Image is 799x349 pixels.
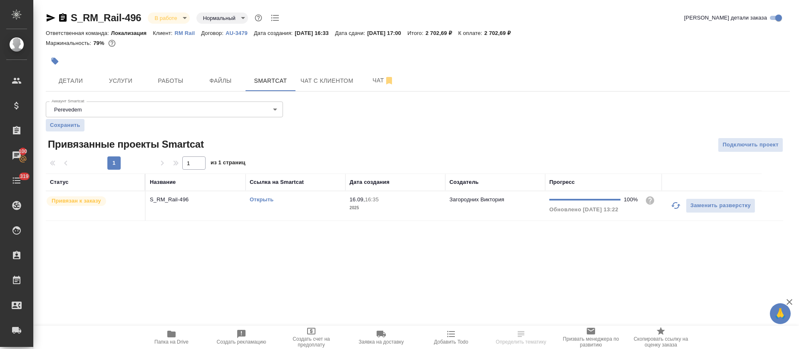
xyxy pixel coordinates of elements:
p: Итого: [407,30,425,36]
span: Чат [363,75,403,86]
p: Привязан к заказу [52,197,101,205]
p: 2 702,69 ₽ [484,30,517,36]
p: [DATE] 17:00 [367,30,407,36]
div: Ссылка на Smartcat [250,178,304,186]
span: 🙏 [773,305,787,322]
button: 🙏 [770,303,791,324]
button: Подключить проект [718,138,783,152]
button: Скопировать ссылку [58,13,68,23]
div: Perevedem [46,101,283,117]
p: 2 702,69 ₽ [425,30,458,36]
span: [PERSON_NAME] детали заказа [684,14,767,22]
button: Доп статусы указывают на важность/срочность заказа [253,12,264,23]
span: Детали [51,76,91,86]
button: Todo [269,12,281,24]
p: RM Rail [175,30,201,36]
button: Нормальный [201,15,238,22]
p: 16.09, [350,196,365,203]
p: Договор: [201,30,226,36]
button: 476.00 RUB; [107,38,117,49]
p: Маржинальность: [46,40,93,46]
span: Smartcat [251,76,290,86]
div: Дата создания [350,178,390,186]
p: 2025 [350,204,441,212]
span: 100 [14,147,32,156]
span: Сохранить [50,121,80,129]
button: Обновить прогресс [666,196,686,215]
p: Дата создания: [254,30,295,36]
button: Заменить разверстку [686,198,755,213]
p: S_RM_Rail-496 [150,196,241,204]
span: Услуги [101,76,141,86]
a: 319 [2,170,31,191]
div: Статус [50,178,69,186]
div: В работе [148,12,189,24]
span: из 1 страниц [211,158,246,170]
span: 319 [15,172,34,181]
div: 100% [624,196,638,204]
div: Название [150,178,176,186]
a: S_RM_Rail-496 [71,12,141,23]
button: Скопировать ссылку для ЯМессенджера [46,13,56,23]
span: Подключить проект [722,140,779,150]
p: AU-3479 [226,30,254,36]
span: Файлы [201,76,241,86]
p: Дата сдачи: [335,30,367,36]
p: 79% [93,40,106,46]
svg: Отписаться [384,76,394,86]
button: Perevedem [52,106,84,113]
button: Добавить тэг [46,52,64,70]
span: Обновлено [DATE] 13:22 [549,206,618,213]
button: В работе [152,15,179,22]
p: Загородних Виктория [449,196,504,203]
span: Заменить разверстку [690,201,751,210]
p: 16:35 [365,196,379,203]
a: RM Rail [175,29,201,36]
div: Создатель [449,178,479,186]
span: Чат с клиентом [300,76,353,86]
p: Локализация [111,30,153,36]
a: 100 [2,145,31,166]
p: [DATE] 16:33 [295,30,335,36]
span: Привязанные проекты Smartcat [46,138,204,151]
p: Ответственная команда: [46,30,111,36]
span: Работы [151,76,191,86]
div: Прогресс [549,178,575,186]
p: Клиент: [153,30,174,36]
button: Сохранить [46,119,84,131]
a: Открыть [250,196,273,203]
a: AU-3479 [226,29,254,36]
p: К оплате: [458,30,484,36]
div: В работе [196,12,248,24]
